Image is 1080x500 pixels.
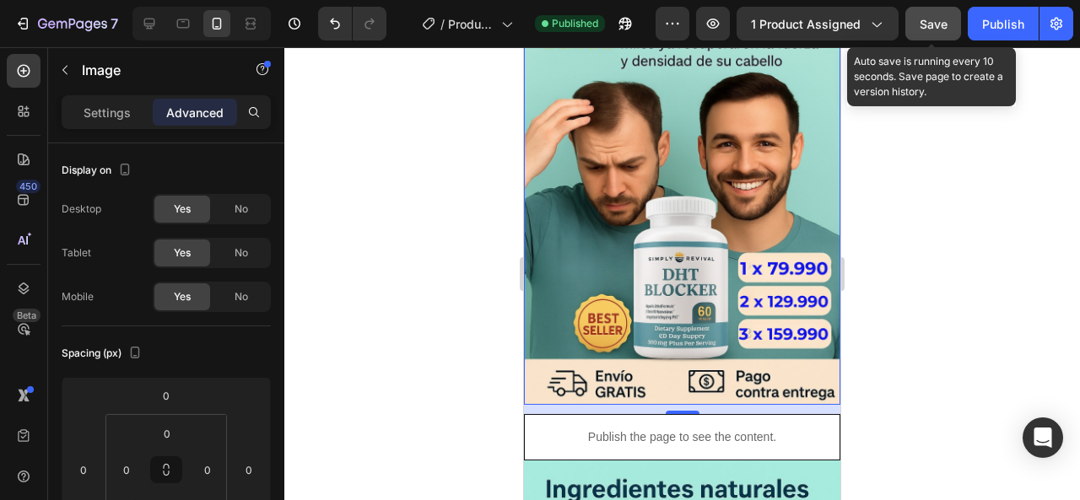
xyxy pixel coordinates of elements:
[62,159,135,182] div: Display on
[174,245,191,261] span: Yes
[524,47,840,500] iframe: Design area
[552,16,598,31] span: Published
[235,289,248,304] span: No
[982,15,1024,33] div: Publish
[235,202,248,217] span: No
[905,7,961,40] button: Save
[13,309,40,322] div: Beta
[920,17,948,31] span: Save
[235,245,248,261] span: No
[448,15,494,33] span: Product Page - [DATE] 16:38:54
[82,60,225,80] p: Image
[166,104,224,121] p: Advanced
[71,457,96,482] input: 0
[195,457,220,482] input: 0px
[114,457,139,482] input: 0px
[318,7,386,40] div: Undo/Redo
[62,289,94,304] div: Mobile
[968,7,1039,40] button: Publish
[150,421,184,446] input: 0px
[7,7,126,40] button: 7
[149,383,183,408] input: 0
[16,180,40,193] div: 450
[751,15,861,33] span: 1 product assigned
[174,202,191,217] span: Yes
[440,15,445,33] span: /
[111,13,118,34] p: 7
[174,289,191,304] span: Yes
[62,245,91,261] div: Tablet
[1023,417,1063,458] div: Open Intercom Messenger
[737,7,899,40] button: 1 product assigned
[236,457,262,482] input: 0
[62,342,145,365] div: Spacing (px)
[62,202,101,217] div: Desktop
[84,104,131,121] p: Settings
